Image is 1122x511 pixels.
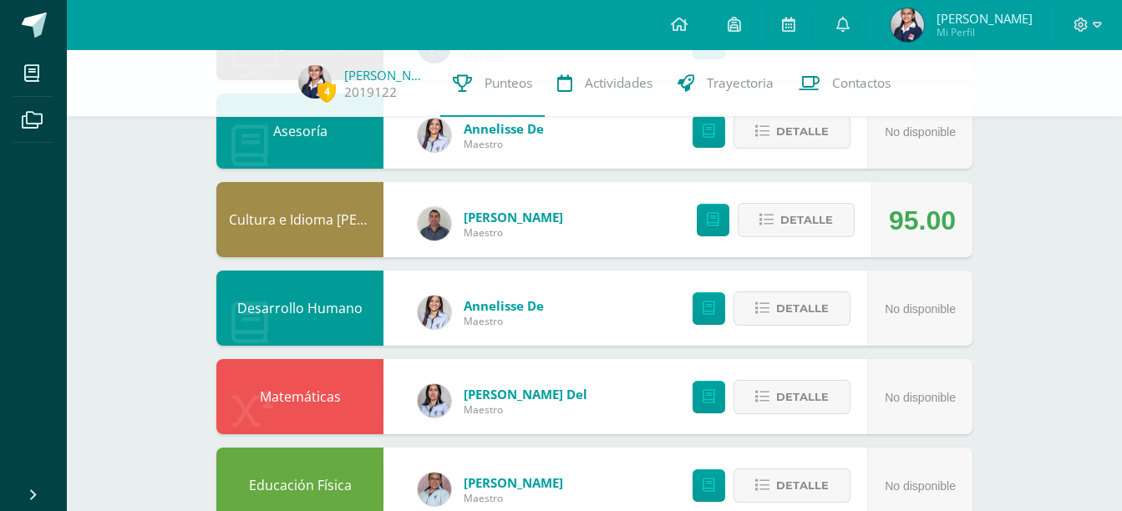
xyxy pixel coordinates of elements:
span: No disponible [885,391,956,404]
div: Asesoría [216,94,383,169]
span: Detalle [776,382,829,412]
button: Detalle [734,380,850,414]
button: Detalle [734,114,850,149]
img: 856922c122c96dd4492acfa029e91394.png [418,296,451,329]
span: Mi Perfil [937,25,1033,39]
a: [PERSON_NAME] [344,67,428,83]
button: Detalle [734,468,850,503]
span: Annelisse De [464,120,544,137]
span: [PERSON_NAME] [464,209,563,225]
span: Maestro [464,491,563,505]
span: [PERSON_NAME] [464,474,563,491]
div: Desarrollo Humano [216,271,383,346]
a: 2019122 [344,83,397,101]
span: Maestro [464,225,563,240]
span: Actividades [585,74,652,92]
span: No disponible [885,479,956,493]
span: Detalle [776,116,829,147]
span: Annelisse De [464,297,544,314]
img: 856922c122c96dd4492acfa029e91394.png [418,119,451,152]
span: No disponible [885,302,956,316]
span: Maestro [464,402,587,417]
span: [PERSON_NAME] del [464,386,587,402]
span: 4 [317,81,336,102]
button: Detalle [738,203,855,237]
span: Detalle [780,205,833,235]
span: Trayectoria [707,74,774,92]
img: 47a86799df5a7513b244ebbfb8bcd0cf.png [891,8,924,42]
button: Detalle [734,291,850,326]
span: Punteos [485,74,532,92]
a: Contactos [786,50,903,117]
span: Maestro [464,137,544,151]
span: Contactos [832,74,891,92]
img: c930f3f73c3d00a5c92100a53b7a1b5a.png [418,207,451,240]
a: Trayectoria [665,50,786,117]
div: Cultura e Idioma Maya Garífuna o Xinca [216,182,383,257]
span: Detalle [776,293,829,324]
img: 8adba496f07abd465d606718f465fded.png [418,384,451,417]
span: Maestro [464,314,544,328]
a: Punteos [440,50,545,117]
img: 47a86799df5a7513b244ebbfb8bcd0cf.png [298,65,332,99]
div: Matemáticas [216,359,383,434]
span: No disponible [885,125,956,139]
span: [PERSON_NAME] [937,10,1033,27]
a: Actividades [545,50,665,117]
img: 913d032c62bf5869bb5737361d3f627b.png [418,473,451,506]
div: 95.00 [889,183,956,258]
span: Detalle [776,470,829,501]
